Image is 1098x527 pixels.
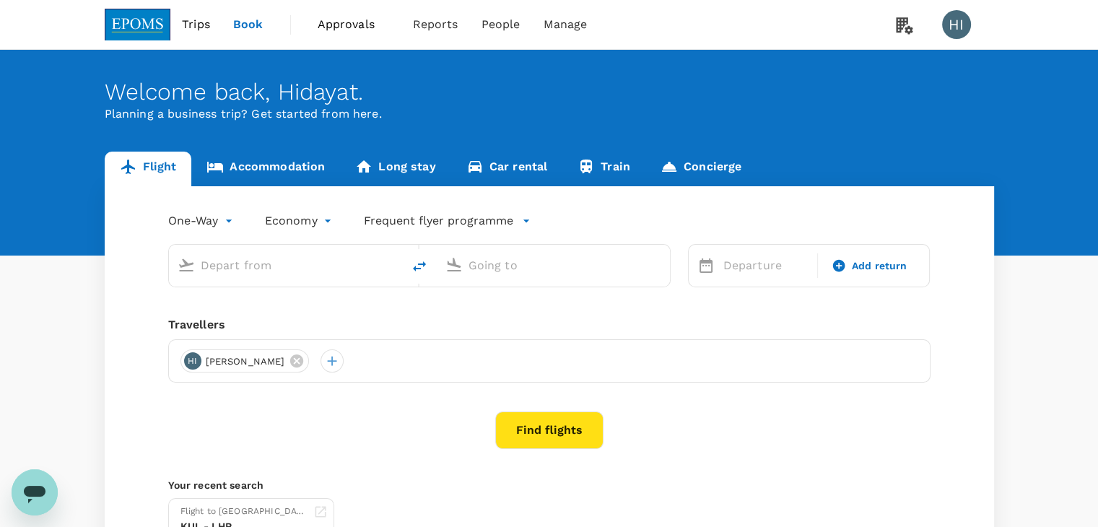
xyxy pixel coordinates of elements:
div: Travellers [168,316,931,334]
span: Add return [852,258,907,274]
a: Concierge [645,152,757,186]
span: Manage [543,16,587,33]
button: delete [402,249,437,284]
button: Open [660,263,663,266]
a: Car rental [451,152,563,186]
a: Accommodation [191,152,340,186]
span: Reports [413,16,458,33]
span: Book [233,16,263,33]
p: Departure [723,257,809,274]
input: Going to [469,254,640,276]
div: Welcome back , Hidayat . [105,79,994,105]
a: Long stay [340,152,450,186]
span: Trips [182,16,210,33]
div: HI[PERSON_NAME] [180,349,310,373]
div: Economy [265,209,335,232]
p: Frequent flyer programme [364,212,513,230]
div: HI [942,10,971,39]
button: Frequent flyer programme [364,212,531,230]
div: Flight to [GEOGRAPHIC_DATA] [180,505,308,519]
button: Find flights [495,411,604,449]
a: Train [562,152,645,186]
a: Flight [105,152,192,186]
div: One-Way [168,209,236,232]
iframe: Button to launch messaging window [12,469,58,515]
img: EPOMS SDN BHD [105,9,171,40]
p: Your recent search [168,478,931,492]
span: [PERSON_NAME] [197,354,294,369]
span: Approvals [318,16,390,33]
div: HI [184,352,201,370]
input: Depart from [201,254,372,276]
span: People [482,16,520,33]
p: Planning a business trip? Get started from here. [105,105,994,123]
button: Open [392,263,395,266]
